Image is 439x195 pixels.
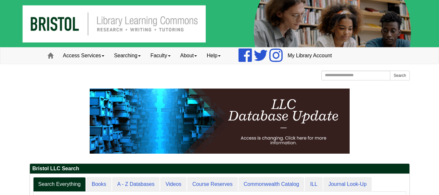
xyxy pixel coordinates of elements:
button: Search [390,71,409,80]
a: About [175,48,202,64]
a: A - Z Databases [112,177,160,192]
a: Searching [109,48,146,64]
a: Journal Look-Up [323,177,372,192]
a: Search Everything [33,177,86,192]
h2: Bristol LLC Search [30,164,409,174]
a: Faculty [146,48,175,64]
a: ILL [305,177,322,192]
a: Course Reserves [187,177,238,192]
a: Help [202,48,226,64]
a: Videos [160,177,187,192]
a: Commonwealth Catalog [239,177,304,192]
img: HTML tutorial [90,89,350,154]
a: Access Services [58,48,109,64]
a: Books [86,177,111,192]
a: My Library Account [283,48,337,64]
